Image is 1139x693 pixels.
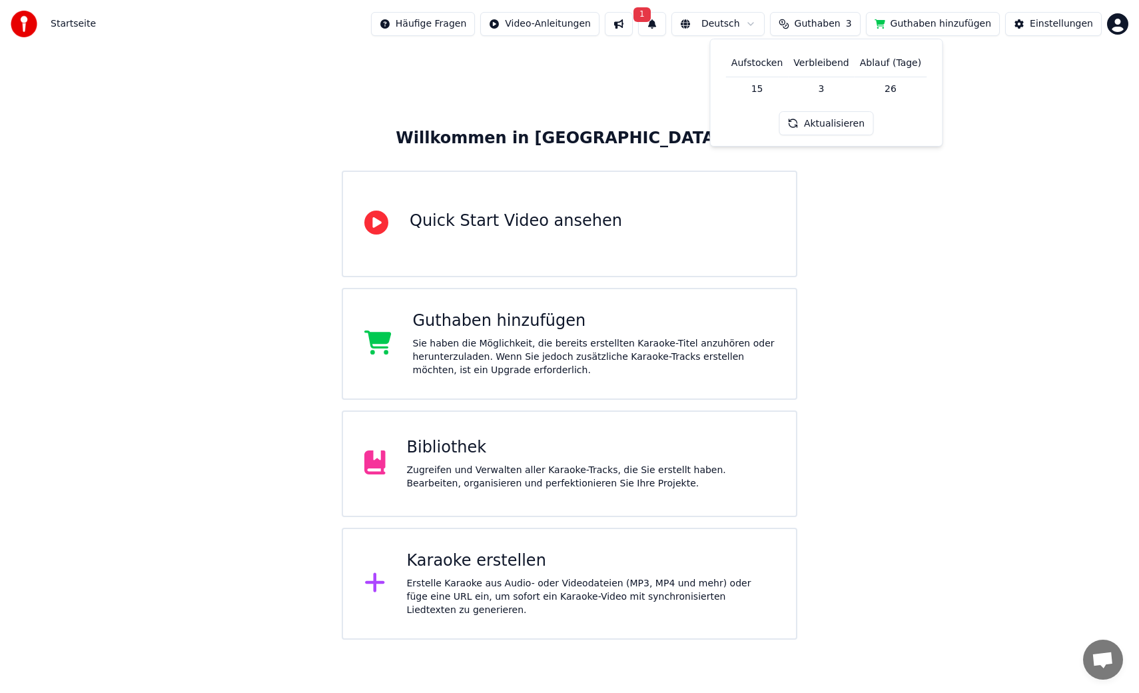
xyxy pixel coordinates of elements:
[788,77,854,101] td: 3
[413,337,775,377] div: Sie haben die Möglichkeit, die bereits erstellten Karaoke-Titel anzuhören oder herunterzuladen. W...
[795,17,841,31] span: Guthaben
[788,50,854,77] th: Verbleibend
[633,7,651,22] span: 1
[371,12,476,36] button: Häufige Fragen
[638,12,666,36] button: 1
[51,17,96,31] span: Startseite
[480,12,599,36] button: Video-Anleitungen
[51,17,96,31] nav: breadcrumb
[407,464,775,490] div: Zugreifen und Verwalten aller Karaoke-Tracks, die Sie erstellt haben. Bearbeiten, organisieren un...
[11,11,37,37] img: youka
[726,77,789,101] td: 15
[407,437,775,458] div: Bibliothek
[855,50,927,77] th: Ablauf (Tage)
[1083,640,1123,680] div: Chat öffnen
[846,17,852,31] span: 3
[413,311,775,332] div: Guthaben hinzufügen
[866,12,1000,36] button: Guthaben hinzufügen
[410,211,622,232] div: Quick Start Video ansehen
[407,577,775,617] div: Erstelle Karaoke aus Audio- oder Videodateien (MP3, MP4 und mehr) oder füge eine URL ein, um sofo...
[1030,17,1093,31] div: Einstellungen
[396,128,743,149] div: Willkommen in [GEOGRAPHIC_DATA]
[779,111,873,135] button: Aktualisieren
[1005,12,1102,36] button: Einstellungen
[770,12,861,36] button: Guthaben3
[726,50,789,77] th: Aufstocken
[855,77,927,101] td: 26
[407,550,775,572] div: Karaoke erstellen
